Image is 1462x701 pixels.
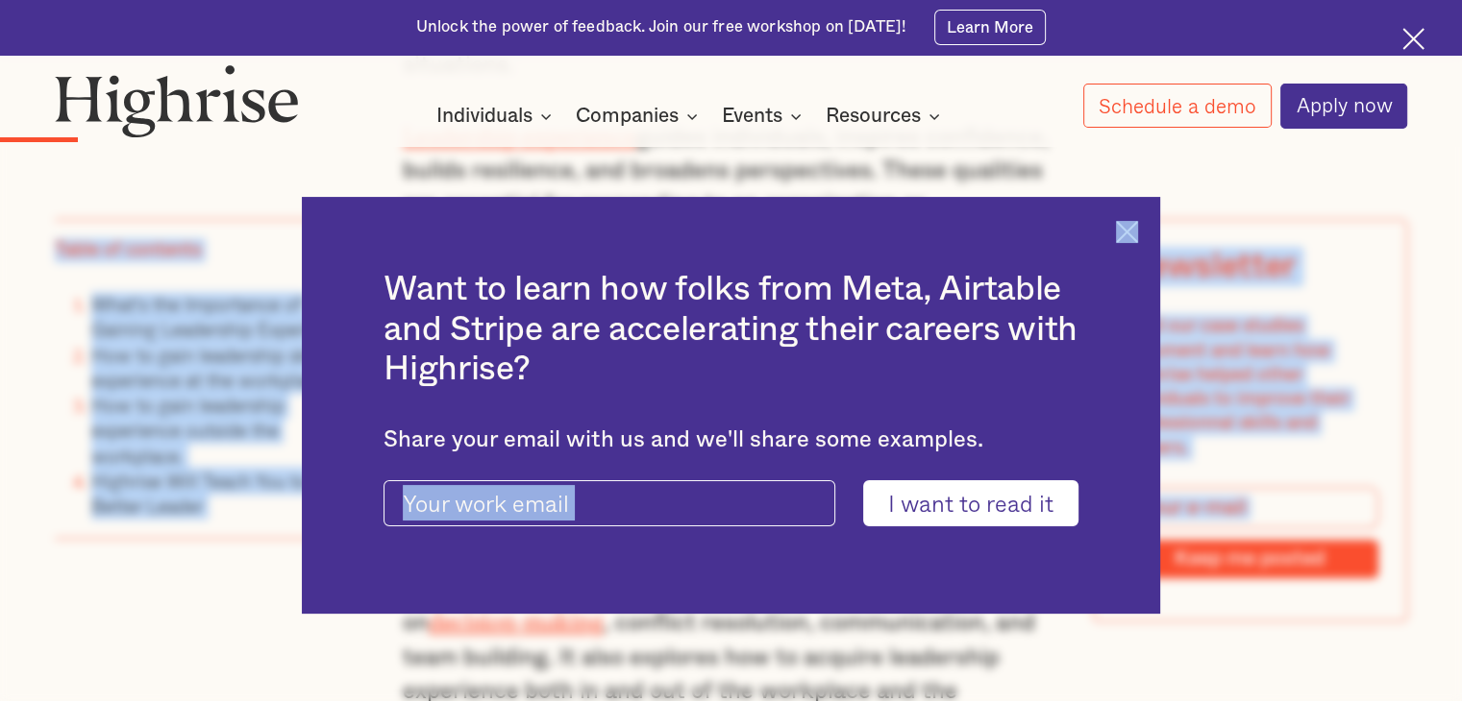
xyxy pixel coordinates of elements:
a: Apply now [1280,84,1407,129]
div: Resources [826,105,946,128]
a: Learn More [934,10,1047,44]
div: Individuals [436,105,558,128]
div: Individuals [436,105,533,128]
div: Resources [826,105,921,128]
div: Unlock the power of feedback. Join our free workshop on [DATE]! [416,16,906,38]
input: I want to read it [863,480,1078,526]
div: Events [722,105,782,128]
img: Cross icon [1116,221,1138,243]
div: Companies [576,105,679,128]
input: Your work email [384,480,835,526]
h2: Want to learn how folks from Meta, Airtable and Stripe are accelerating their careers with Highrise? [384,270,1078,389]
img: Highrise logo [55,64,299,138]
a: Schedule a demo [1083,84,1272,128]
img: Cross icon [1402,28,1425,50]
form: current-ascender-blog-article-modal-form [384,480,1078,526]
div: Companies [576,105,704,128]
div: Share your email with us and we'll share some examples. [384,426,1078,453]
div: Events [722,105,807,128]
